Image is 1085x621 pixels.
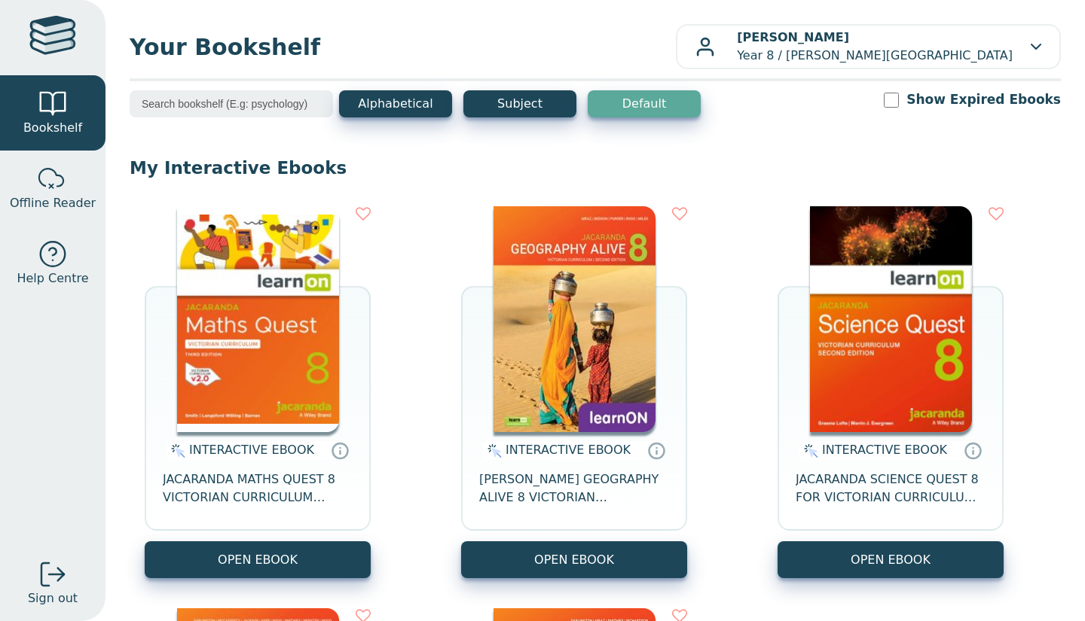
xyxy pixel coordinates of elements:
span: Sign out [28,589,78,607]
span: Offline Reader [10,194,96,212]
span: JACARANDA MATHS QUEST 8 VICTORIAN CURRICULUM LEARNON EBOOK 3E [163,470,353,507]
p: Year 8 / [PERSON_NAME][GEOGRAPHIC_DATA] [737,29,1013,65]
b: [PERSON_NAME] [737,30,849,44]
input: Search bookshelf (E.g: psychology) [130,90,333,117]
span: Bookshelf [23,119,82,137]
span: JACARANDA SCIENCE QUEST 8 FOR VICTORIAN CURRICULUM LEARNON 2E EBOOK [796,470,986,507]
button: Alphabetical [339,90,452,117]
span: INTERACTIVE EBOOK [189,443,314,457]
button: OPEN EBOOK [778,541,1004,578]
button: Default [588,90,701,117]
img: interactive.svg [483,442,502,460]
label: Show Expired Ebooks [906,90,1061,109]
p: My Interactive Ebooks [130,157,1061,179]
img: c004558a-e884-43ec-b87a-da9408141e80.jpg [177,206,339,432]
a: Interactive eBooks are accessed online via the publisher’s portal. They contain interactive resou... [647,441,665,459]
span: INTERACTIVE EBOOK [506,443,631,457]
span: Your Bookshelf [130,30,676,64]
img: interactive.svg [799,442,818,460]
img: fffb2005-5288-ea11-a992-0272d098c78b.png [810,206,972,432]
span: INTERACTIVE EBOOK [822,443,947,457]
span: [PERSON_NAME] GEOGRAPHY ALIVE 8 VICTORIAN CURRICULUM LEARNON EBOOK 2E [479,470,669,507]
img: 5407fe0c-7f91-e911-a97e-0272d098c78b.jpg [494,206,656,432]
span: Help Centre [17,269,88,288]
a: Interactive eBooks are accessed online via the publisher’s portal. They contain interactive resou... [964,441,982,459]
button: [PERSON_NAME]Year 8 / [PERSON_NAME][GEOGRAPHIC_DATA] [676,24,1061,69]
img: interactive.svg [167,442,185,460]
a: Interactive eBooks are accessed online via the publisher’s portal. They contain interactive resou... [331,441,349,459]
button: OPEN EBOOK [145,541,371,578]
button: OPEN EBOOK [461,541,687,578]
button: Subject [463,90,576,117]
